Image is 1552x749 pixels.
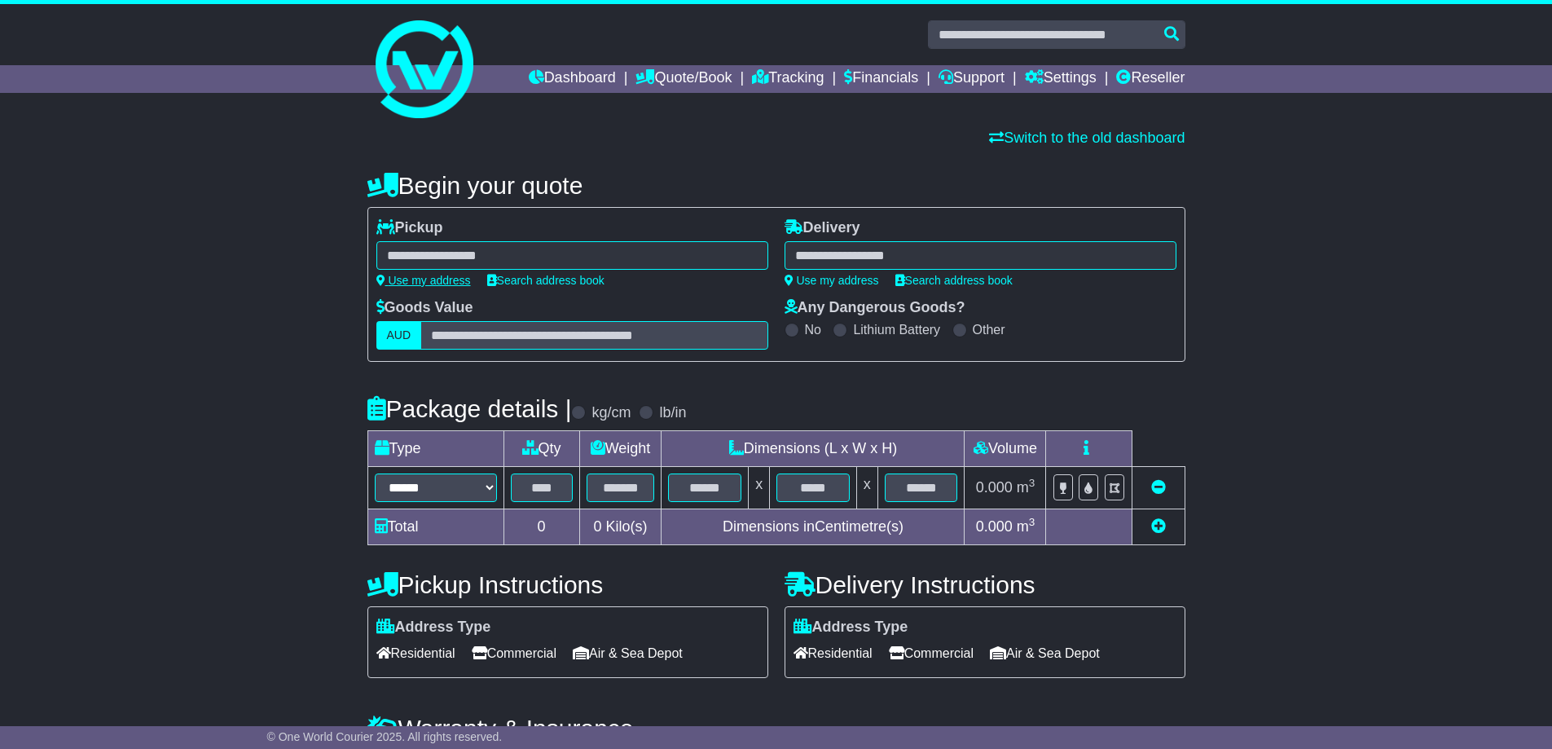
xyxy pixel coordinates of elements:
[1017,518,1035,535] span: m
[785,299,965,317] label: Any Dangerous Goods?
[1029,516,1035,528] sup: 3
[659,404,686,422] label: lb/in
[593,518,601,535] span: 0
[503,509,579,545] td: 0
[749,467,770,509] td: x
[1151,518,1166,535] a: Add new item
[805,322,821,337] label: No
[1151,479,1166,496] a: Remove this item
[853,322,940,337] label: Lithium Battery
[367,509,503,545] td: Total
[939,65,1005,93] a: Support
[752,65,824,93] a: Tracking
[367,571,768,598] h4: Pickup Instructions
[794,641,873,666] span: Residential
[785,571,1185,598] h4: Delivery Instructions
[662,431,965,467] td: Dimensions (L x W x H)
[965,431,1046,467] td: Volume
[367,395,572,422] h4: Package details |
[1029,477,1035,489] sup: 3
[367,431,503,467] td: Type
[376,321,422,350] label: AUD
[579,509,662,545] td: Kilo(s)
[856,467,877,509] td: x
[591,404,631,422] label: kg/cm
[376,299,473,317] label: Goods Value
[376,641,455,666] span: Residential
[503,431,579,467] td: Qty
[635,65,732,93] a: Quote/Book
[973,322,1005,337] label: Other
[785,219,860,237] label: Delivery
[1025,65,1097,93] a: Settings
[376,274,471,287] a: Use my address
[1017,479,1035,496] span: m
[976,518,1013,535] span: 0.000
[895,274,1013,287] a: Search address book
[794,619,908,637] label: Address Type
[487,274,605,287] a: Search address book
[1116,65,1185,93] a: Reseller
[529,65,616,93] a: Dashboard
[376,219,443,237] label: Pickup
[785,274,879,287] a: Use my address
[990,641,1100,666] span: Air & Sea Depot
[844,65,918,93] a: Financials
[662,509,965,545] td: Dimensions in Centimetre(s)
[889,641,974,666] span: Commercial
[976,479,1013,496] span: 0.000
[367,715,1185,742] h4: Warranty & Insurance
[267,730,503,743] span: © One World Courier 2025. All rights reserved.
[579,431,662,467] td: Weight
[573,641,683,666] span: Air & Sea Depot
[472,641,556,666] span: Commercial
[376,619,491,637] label: Address Type
[989,130,1185,146] a: Switch to the old dashboard
[367,172,1185,199] h4: Begin your quote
